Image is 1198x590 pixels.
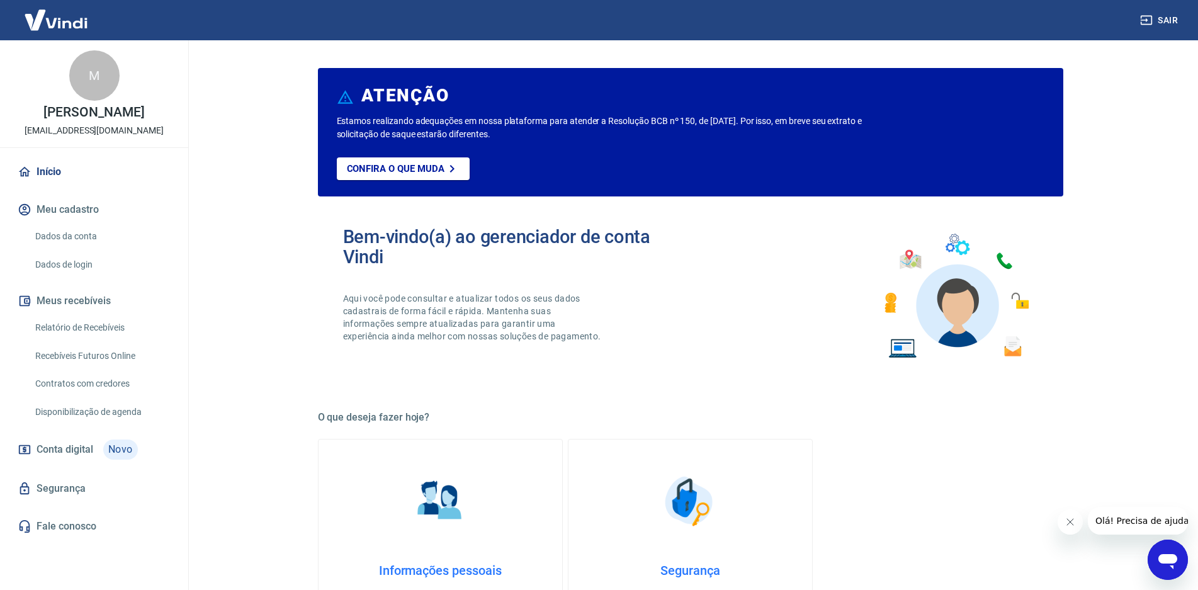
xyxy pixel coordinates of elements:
[15,434,173,465] a: Conta digitalNovo
[409,470,472,533] img: Informações pessoais
[103,440,138,460] span: Novo
[361,89,449,102] h6: ATENÇÃO
[343,292,604,343] p: Aqui você pode consultar e atualizar todos os seus dados cadastrais de forma fácil e rápida. Mant...
[15,287,173,315] button: Meus recebíveis
[25,124,164,137] p: [EMAIL_ADDRESS][DOMAIN_NAME]
[15,475,173,502] a: Segurança
[347,163,444,174] p: Confira o que muda
[1138,9,1183,32] button: Sair
[337,115,903,141] p: Estamos realizando adequações em nossa plataforma para atender a Resolução BCB nº 150, de [DATE]....
[30,371,173,397] a: Contratos com credores
[30,343,173,369] a: Recebíveis Futuros Online
[337,157,470,180] a: Confira o que muda
[8,9,106,19] span: Olá! Precisa de ajuda?
[30,224,173,249] a: Dados da conta
[15,513,173,540] a: Fale conosco
[339,563,542,578] h4: Informações pessoais
[15,158,173,186] a: Início
[15,1,97,39] img: Vindi
[37,441,93,458] span: Conta digital
[43,106,144,119] p: [PERSON_NAME]
[1148,540,1188,580] iframe: Botão para abrir a janela de mensagens
[15,196,173,224] button: Meu cadastro
[30,315,173,341] a: Relatório de Recebíveis
[30,399,173,425] a: Disponibilização de agenda
[343,227,691,267] h2: Bem-vindo(a) ao gerenciador de conta Vindi
[318,411,1063,424] h5: O que deseja fazer hoje?
[1058,509,1083,535] iframe: Fechar mensagem
[69,50,120,101] div: M
[873,227,1038,366] img: Imagem de um avatar masculino com diversos icones exemplificando as funcionalidades do gerenciado...
[658,470,721,533] img: Segurança
[30,252,173,278] a: Dados de login
[1088,507,1188,535] iframe: Mensagem da empresa
[589,563,792,578] h4: Segurança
